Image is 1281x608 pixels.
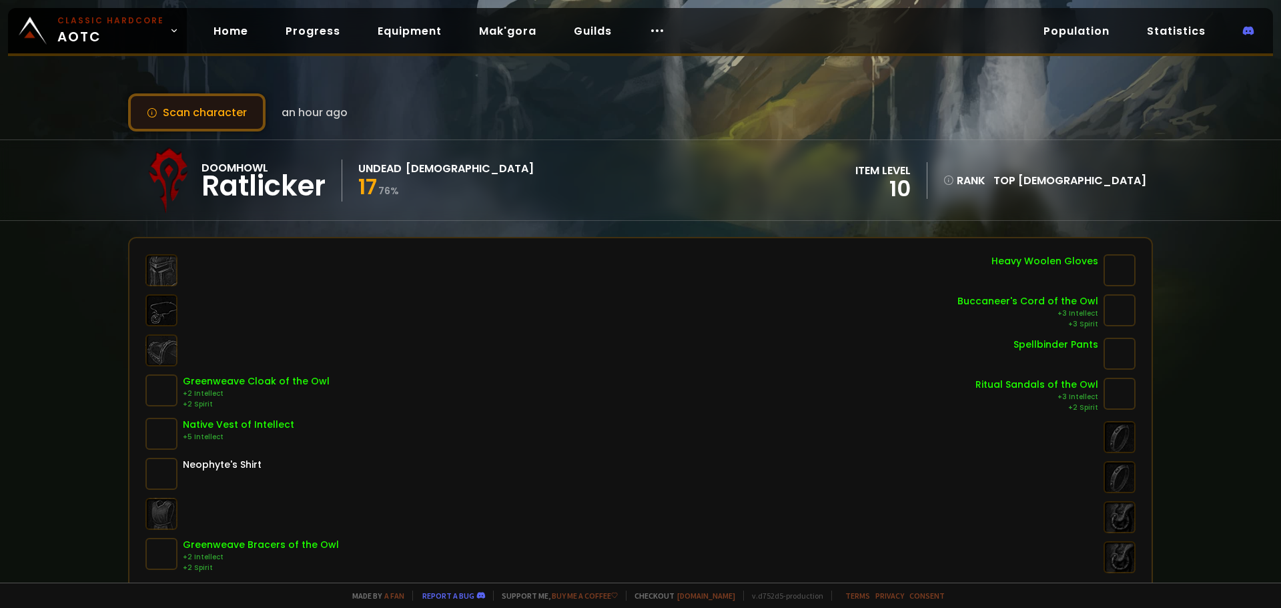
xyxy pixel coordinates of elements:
[493,591,618,601] span: Support me,
[183,388,330,399] div: +2 Intellect
[422,591,474,601] a: Report a bug
[203,17,259,45] a: Home
[358,172,377,202] span: 17
[8,8,187,53] a: Classic HardcoreAOTC
[991,254,1098,268] div: Heavy Woolen Gloves
[563,17,622,45] a: Guilds
[183,538,339,552] div: Greenweave Bracers of the Owl
[743,591,823,601] span: v. d752d5 - production
[344,591,404,601] span: Made by
[468,17,547,45] a: Mak'gora
[183,458,262,472] div: Neophyte's Shirt
[1104,294,1136,326] img: item-14173
[975,392,1098,402] div: +3 Intellect
[358,160,402,177] div: Undead
[275,17,351,45] a: Progress
[57,15,164,47] span: AOTC
[993,172,1146,189] div: Top
[626,591,735,601] span: Checkout
[957,308,1098,319] div: +3 Intellect
[183,399,330,410] div: +2 Spirit
[909,591,945,601] a: Consent
[128,93,266,131] button: Scan character
[384,591,404,601] a: a fan
[183,552,339,563] div: +2 Intellect
[1104,378,1136,410] img: item-14129
[183,563,339,573] div: +2 Spirit
[1033,17,1120,45] a: Population
[145,418,177,450] img: item-14096
[201,160,326,176] div: Doomhowl
[845,591,870,601] a: Terms
[367,17,452,45] a: Equipment
[957,294,1098,308] div: Buccaneer's Cord of the Owl
[943,172,985,189] div: rank
[1104,338,1136,370] img: item-2970
[975,378,1098,392] div: Ritual Sandals of the Owl
[282,104,348,121] span: an hour ago
[855,179,911,199] div: 10
[855,162,911,179] div: item level
[1136,17,1216,45] a: Statistics
[677,591,735,601] a: [DOMAIN_NAME]
[183,418,294,432] div: Native Vest of Intellect
[201,176,326,196] div: Ratlicker
[378,184,399,198] small: 76 %
[1018,173,1146,188] span: [DEMOGRAPHIC_DATA]
[552,591,618,601] a: Buy me a coffee
[183,432,294,442] div: +5 Intellect
[183,374,330,388] div: Greenweave Cloak of the Owl
[975,402,1098,413] div: +2 Spirit
[1013,338,1098,352] div: Spellbinder Pants
[406,160,534,177] div: [DEMOGRAPHIC_DATA]
[957,319,1098,330] div: +3 Spirit
[145,538,177,570] img: item-9768
[145,374,177,406] img: item-9770
[145,458,177,490] img: item-53
[1104,254,1136,286] img: item-4310
[875,591,904,601] a: Privacy
[57,15,164,27] small: Classic Hardcore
